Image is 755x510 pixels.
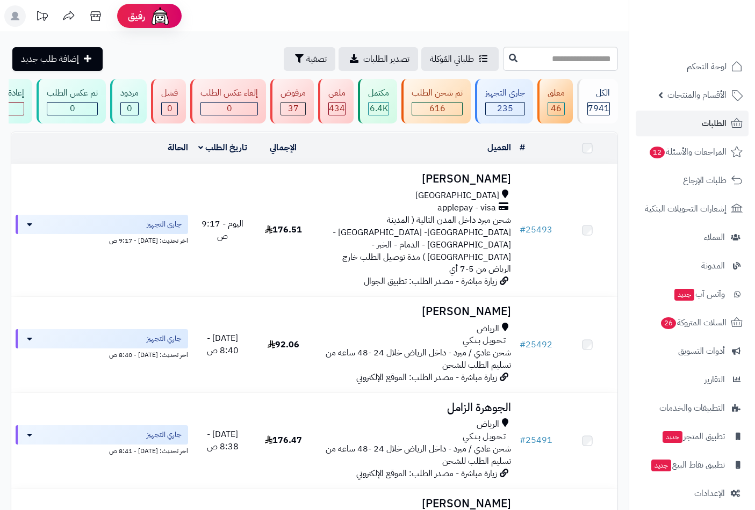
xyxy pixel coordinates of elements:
[636,196,749,222] a: إشعارات التحويلات البنكية
[16,445,188,456] div: اخر تحديث: [DATE] - 8:41 ص
[147,219,182,230] span: جاري التجهيز
[147,429,182,440] span: جاري التجهيز
[650,457,725,472] span: تطبيق نقاط البيع
[477,323,499,335] span: الرياض
[674,289,694,301] span: جديد
[636,395,749,421] a: التطبيقات والخدمات
[463,431,506,443] span: تـحـويـل بـنـكـي
[463,334,506,347] span: تـحـويـل بـنـكـي
[281,103,305,115] div: 37
[412,87,463,99] div: تم شحن الطلب
[127,102,132,115] span: 0
[497,102,513,115] span: 235
[551,102,562,115] span: 46
[485,87,525,99] div: جاري التجهيز
[587,87,610,99] div: الكل
[667,88,727,103] span: الأقسام والمنتجات
[329,102,345,115] span: 434
[636,338,749,364] a: أدوات التسويق
[649,144,727,159] span: المراجعات والأسئلة
[364,275,497,288] span: زيارة مباشرة - مصدر الطلب: تطبيق الجوال
[149,79,188,123] a: فشل 0
[520,338,552,351] a: #25492
[520,434,526,447] span: #
[356,371,497,384] span: زيارة مباشرة - مصدر الطلب: الموقع الإلكتروني
[636,281,749,307] a: وآتس آبجديد
[682,16,745,38] img: logo-2.png
[161,87,178,99] div: فشل
[288,102,299,115] span: 37
[328,87,346,99] div: ملغي
[28,5,55,30] a: تحديثات المنصة
[16,234,188,245] div: اخر تحديث: [DATE] - 9:17 ص
[702,116,727,131] span: الطلبات
[306,53,327,65] span: تصفية
[188,79,268,123] a: إلغاء عكس الطلب 0
[281,87,306,99] div: مرفوض
[636,452,749,478] a: تطبيق نقاط البيعجديد
[487,141,511,154] a: العميل
[645,201,727,216] span: إشعارات التحويلات البنكية
[363,53,409,65] span: تصدير الطلبات
[415,190,499,202] span: [GEOGRAPHIC_DATA]
[268,79,316,123] a: مرفوض 37
[121,103,138,115] div: 0
[477,418,499,431] span: الرياض
[473,79,535,123] a: جاري التجهيز 235
[326,346,511,371] span: شحن عادي / مبرد - داخل الرياض خلال 24 -48 ساعه من تسليم الطلب للشحن
[636,310,749,336] a: السلات المتروكة26
[70,102,75,115] span: 0
[120,87,139,99] div: مردود
[270,141,297,154] a: الإجمالي
[535,79,575,123] a: معلق 46
[149,5,171,27] img: ai-face.png
[284,47,335,71] button: تصفية
[147,333,182,344] span: جاري التجهيز
[486,103,524,115] div: 235
[198,141,247,154] a: تاريخ الطلب
[520,223,526,236] span: #
[704,372,725,387] span: التقارير
[47,103,97,115] div: 0
[329,103,345,115] div: 434
[660,315,727,330] span: السلات المتروكة
[128,10,145,23] span: رفيق
[162,103,177,115] div: 0
[520,141,525,154] a: #
[265,223,302,236] span: 176.51
[370,102,388,115] span: 6.4K
[704,230,725,245] span: العملاء
[636,167,749,193] a: طلبات الإرجاع
[200,87,258,99] div: إلغاء عكس الطلب
[636,139,749,165] a: المراجعات والأسئلة12
[318,402,512,414] h3: الجوهرة الزامل
[227,102,232,115] span: 0
[649,146,665,159] span: 12
[316,79,356,123] a: ملغي 434
[326,442,511,468] span: شحن عادي / مبرد - داخل الرياض خلال 24 -48 ساعه من تسليم الطلب للشحن
[412,103,462,115] div: 616
[268,338,299,351] span: 92.06
[108,79,149,123] a: مردود 0
[520,434,552,447] a: #25491
[636,54,749,79] a: لوحة التحكم
[318,305,512,318] h3: [PERSON_NAME]
[663,431,682,443] span: جديد
[207,428,239,453] span: [DATE] - 8:38 ص
[437,202,496,214] span: applepay - visa
[694,486,725,501] span: الإعدادات
[683,173,727,188] span: طلبات الإرجاع
[47,87,98,99] div: تم عكس الطلب
[16,348,188,360] div: اخر تحديث: [DATE] - 8:40 ص
[659,400,725,416] span: التطبيقات والخدمات
[202,217,243,243] span: اليوم - 9:17 ص
[333,214,511,275] span: شحن مبرد داخل المدن التالية ( المدينة [GEOGRAPHIC_DATA]- [GEOGRAPHIC_DATA] - [GEOGRAPHIC_DATA] - ...
[636,224,749,250] a: العملاء
[34,79,108,123] a: تم عكس الطلب 0
[421,47,499,71] a: طلباتي المُوكلة
[168,141,188,154] a: الحالة
[167,102,172,115] span: 0
[678,344,725,359] span: أدوات التسويق
[548,87,565,99] div: معلق
[673,287,725,302] span: وآتس آب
